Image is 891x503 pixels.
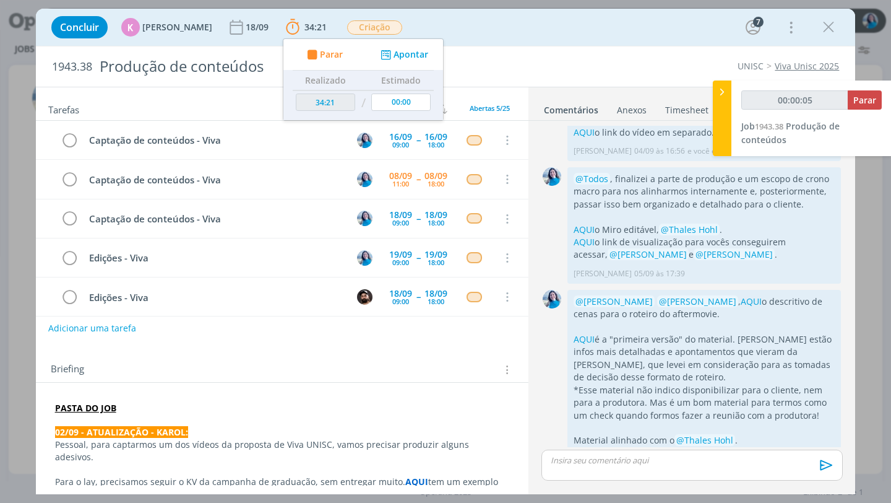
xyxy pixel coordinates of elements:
div: 18/09 [424,289,447,298]
div: 08/09 [424,172,447,180]
p: [PERSON_NAME] [574,146,632,157]
div: 11:00 [392,180,409,187]
span: 04/09 às 16:56 [634,146,685,157]
div: 09:00 [392,141,409,148]
button: 7 [743,17,763,37]
button: E [355,170,374,188]
img: E [357,211,372,226]
button: Adicionar uma tarefa [48,317,137,339]
div: Captação de conteúdos - Viva [84,211,346,227]
span: @Thales Hohl [661,224,718,235]
a: AQUI [574,224,595,235]
button: K[PERSON_NAME] [121,18,212,37]
p: Pessoal, para captarmos um dos vídeos da proposta de Viva UNISC, vamos precisar produzir alguns a... [55,439,510,463]
div: 09:00 [392,259,409,266]
button: 34:21 [283,17,330,37]
span: -- [416,175,420,183]
div: 08/09 [389,172,412,180]
span: Abertas 5/25 [470,103,510,113]
button: E [355,209,374,228]
span: @[PERSON_NAME] [609,248,687,260]
span: -- [416,253,420,262]
span: -- [416,292,420,301]
div: dialog [36,9,856,494]
button: Parar [848,90,882,110]
span: Parar [853,94,876,106]
p: Para o lay, precisamos seguir o KV da campanha de graduação, sem entregar muito. tem um exemplo d... [55,476,510,501]
button: E [355,131,374,149]
div: 18:00 [428,180,444,187]
div: 18:00 [428,298,444,305]
span: @[PERSON_NAME] [575,295,653,307]
div: K [121,18,140,37]
span: 05/09 às 17:39 [634,268,685,279]
button: B [355,287,374,306]
a: Comentários [543,98,599,116]
a: AQUI [574,333,595,345]
p: o Miro editável, . [574,224,835,236]
a: AQUI [574,236,595,248]
a: Timesheet [665,98,709,116]
a: Viva Unisc 2025 [775,60,839,72]
span: Briefing [51,362,84,378]
div: 7 [753,17,764,27]
div: Anexos [617,104,647,116]
img: E [357,172,372,187]
div: 09:00 [392,219,409,226]
img: B [357,289,372,305]
span: Parar [319,50,342,59]
a: AQUI [405,476,428,488]
button: Parar [303,48,343,61]
button: Concluir [51,16,108,38]
span: 1943.38 [755,121,783,132]
span: 34:21 [304,21,327,33]
p: é a "primeira versão" do material. [PERSON_NAME] estão infos mais detalhadas e apontamentos que v... [574,333,835,384]
div: 18:00 [428,141,444,148]
img: E [357,133,372,148]
span: @Todos [575,173,608,185]
div: 16/09 [424,133,447,141]
div: Edições - Viva [84,290,346,305]
a: UNISC [738,60,764,72]
div: 18/09 [246,23,271,32]
span: -- [416,136,420,144]
div: Captação de conteúdos - Viva [84,172,346,188]
a: PASTA DO JOB [55,402,116,414]
span: @Thales Hohl [676,434,733,446]
img: E [543,167,561,186]
span: -- [416,214,420,223]
p: , o descritivo de cenas para o roteiro do aftermovie. [574,295,835,321]
span: Concluir [60,22,99,32]
div: 19/09 [389,250,412,259]
div: 18/09 [424,211,447,219]
ul: 34:21 [283,38,444,121]
p: *Esse material não indico disponibilizar para o cliente, nem para a produtora. Mas é um bom mater... [574,384,835,422]
button: Apontar [377,48,429,61]
div: 18/09 [389,289,412,298]
span: e você editou [687,146,733,157]
span: @[PERSON_NAME] [659,295,736,307]
a: AQUI [741,295,762,307]
div: Edições - Viva [84,250,346,266]
div: 18:00 [428,259,444,266]
th: Realizado [293,71,358,90]
a: Job1943.38Produção de conteúdos [741,120,840,146]
div: 18:00 [428,219,444,226]
strong: 02/09 - ATUALIZAÇÃO - KAROL: [55,426,188,438]
span: @[PERSON_NAME] [695,248,773,260]
span: Criação [347,20,402,35]
a: AQUI [574,126,595,138]
div: 09:00 [392,298,409,305]
div: 18/09 [389,211,412,219]
span: Produção de conteúdos [741,120,840,146]
p: Material alinhado com o . [574,434,835,447]
div: 16/09 [389,133,412,141]
p: , finalizei a parte de produção e um escopo de crono macro para nos alinharmos internamente e, po... [574,173,835,211]
span: 1943.38 [52,60,92,74]
span: [PERSON_NAME] [142,23,212,32]
p: o link do vídeo em separado. [574,126,835,139]
p: o link de visualização para vocês conseguirem acessar, e . [574,236,835,261]
img: E [543,290,561,308]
